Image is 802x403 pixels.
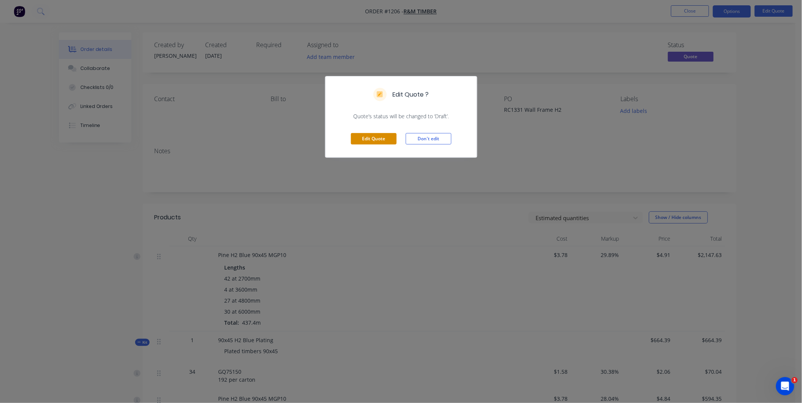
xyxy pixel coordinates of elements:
[335,113,468,120] span: Quote’s status will be changed to ‘Draft’.
[776,377,794,395] iframe: Intercom live chat
[351,133,397,144] button: Edit Quote
[393,90,429,99] h5: Edit Quote ?
[406,133,451,144] button: Don't edit
[792,377,798,383] span: 1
